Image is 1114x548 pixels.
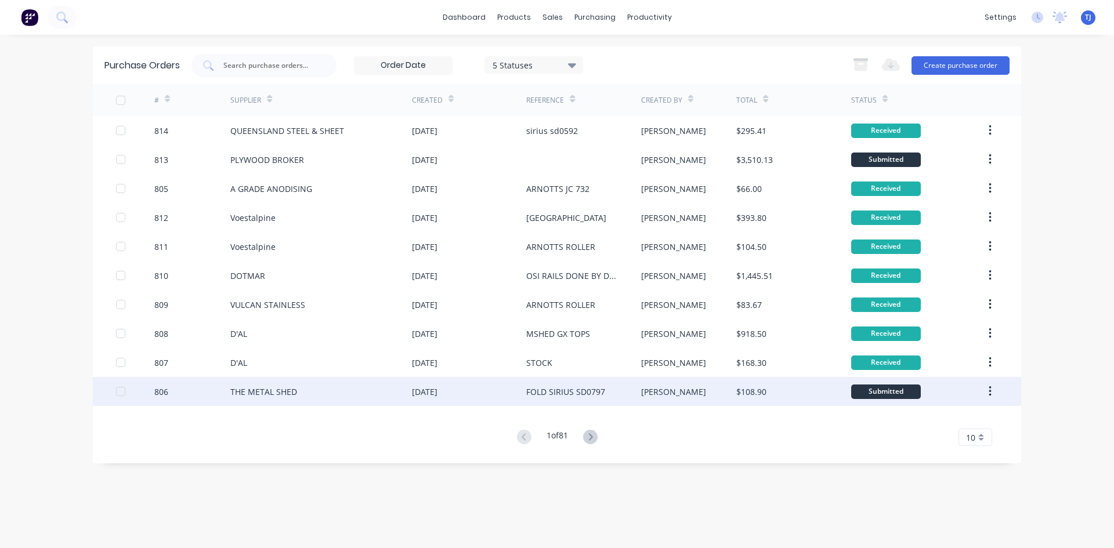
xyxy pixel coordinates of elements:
button: Create purchase order [912,56,1010,75]
div: 5 Statuses [493,59,576,71]
div: QUEENSLAND STEEL & SHEET [230,125,344,137]
div: Status [851,95,877,106]
div: 809 [154,299,168,311]
div: FOLD SIRIUS SD0797 [526,386,605,398]
div: [DATE] [412,212,437,224]
div: $295.41 [736,125,766,137]
div: productivity [621,9,678,26]
div: [DATE] [412,386,437,398]
div: [DATE] [412,328,437,340]
div: [DATE] [412,357,437,369]
div: $918.50 [736,328,766,340]
div: 810 [154,270,168,282]
div: [PERSON_NAME] [641,183,706,195]
div: Total [736,95,757,106]
div: 805 [154,183,168,195]
div: ARNOTTS ROLLER [526,299,595,311]
input: Order Date [355,57,452,74]
div: STOCK [526,357,552,369]
div: [PERSON_NAME] [641,357,706,369]
a: dashboard [437,9,491,26]
div: Voestalpine [230,241,276,253]
div: $83.67 [736,299,762,311]
div: [DATE] [412,154,437,166]
div: [PERSON_NAME] [641,386,706,398]
div: 808 [154,328,168,340]
div: $168.30 [736,357,766,369]
div: sirius sd0592 [526,125,578,137]
div: 807 [154,357,168,369]
div: Submitted [851,384,921,399]
img: Factory [21,9,38,26]
div: [DATE] [412,183,437,195]
div: Purchase Orders [104,59,180,72]
div: [DATE] [412,270,437,282]
div: [PERSON_NAME] [641,154,706,166]
div: Received [851,355,921,370]
div: [DATE] [412,299,437,311]
div: Received [851,268,921,283]
div: sales [537,9,569,26]
span: TJ [1085,12,1091,23]
div: settings [979,9,1022,26]
div: Supplier [230,95,261,106]
div: # [154,95,159,106]
div: Created By [641,95,682,106]
div: $104.50 [736,241,766,253]
div: Received [851,211,921,225]
div: $108.90 [736,386,766,398]
div: Received [851,124,921,138]
div: ARNOTTS JC 732 [526,183,589,195]
div: Voestalpine [230,212,276,224]
div: $66.00 [736,183,762,195]
div: [GEOGRAPHIC_DATA] [526,212,606,224]
div: Reference [526,95,564,106]
div: THE METAL SHED [230,386,297,398]
div: [PERSON_NAME] [641,270,706,282]
div: DOTMAR [230,270,265,282]
div: Submitted [851,153,921,167]
div: [PERSON_NAME] [641,328,706,340]
div: Received [851,239,921,254]
div: [PERSON_NAME] [641,299,706,311]
span: 10 [966,431,975,444]
div: Received [851,297,921,312]
div: [DATE] [412,241,437,253]
div: OSI RAILS DONE BY DOTMAR [526,270,617,282]
div: [DATE] [412,125,437,137]
div: Received [851,182,921,196]
div: $3,510.13 [736,154,773,166]
div: D'AL [230,357,247,369]
div: PLYWOOD BROKER [230,154,304,166]
div: MSHED GX TOPS [526,328,590,340]
div: [PERSON_NAME] [641,241,706,253]
div: [PERSON_NAME] [641,125,706,137]
div: Created [412,95,443,106]
div: purchasing [569,9,621,26]
div: Received [851,326,921,341]
div: ARNOTTS ROLLER [526,241,595,253]
div: products [491,9,537,26]
div: 814 [154,125,168,137]
div: 811 [154,241,168,253]
div: 812 [154,212,168,224]
input: Search purchase orders... [222,60,319,71]
div: $1,445.51 [736,270,773,282]
div: [PERSON_NAME] [641,212,706,224]
div: $393.80 [736,212,766,224]
div: VULCAN STAINLESS [230,299,305,311]
div: D'AL [230,328,247,340]
div: 813 [154,154,168,166]
div: 806 [154,386,168,398]
div: 1 of 81 [547,429,568,446]
div: A GRADE ANODISING [230,183,312,195]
